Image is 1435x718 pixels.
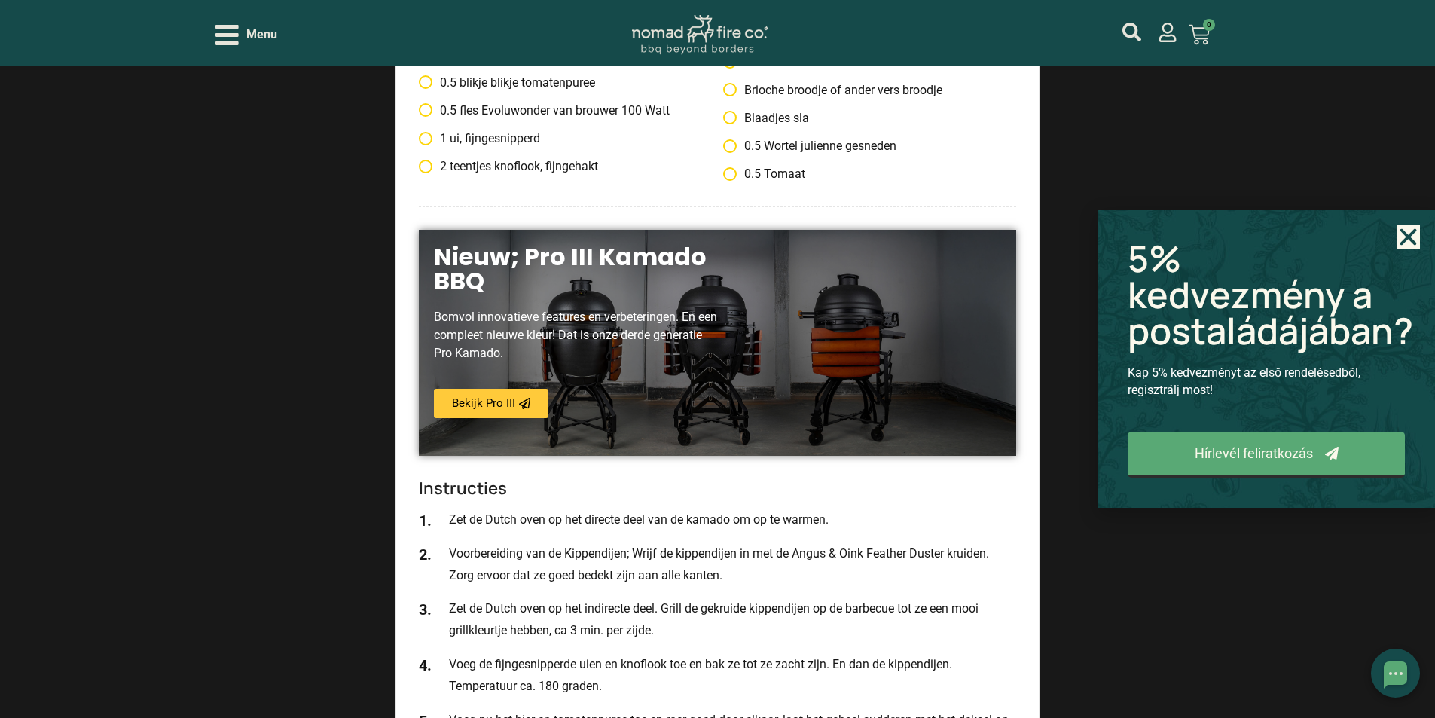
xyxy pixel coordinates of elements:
p: Kap 5% kedvezményt az első rendelésedből, regisztrálj most! [1128,364,1405,399]
span: Menu [246,26,277,44]
span: Bekijk Pro III [452,398,515,409]
span: Tomaat [764,167,805,181]
li: Voeg de fijngesnipperde uien en knoflook toe en bak ze tot ze zacht zijn. En dan de kippendijen. ... [419,654,1016,698]
li: Zet de Dutch oven op het directe deel van de kamado om op te warmen. [419,509,1016,531]
a: Close [1397,225,1420,249]
li: Zet de Dutch oven op het indirecte deel. Grill de gekruide kippendijen op de barbecue tot ze een ... [419,598,1016,642]
a: mijn account [1158,23,1177,42]
p: Bomvol innovatieve features en verbeteringen. En een compleet nieuwe kleur! Dat is onze derde gen... [434,308,718,362]
span: blikje tomatenpuree [490,75,595,90]
span: blikje [460,75,487,90]
li: Voorbereiding van de Kippendijen; Wrijf de kippendijen in met de Angus & Oink Feather Duster krui... [419,543,1016,587]
div: Open/Close Menu [215,22,277,48]
span: 0.5 [440,75,456,90]
span: teentjes knoflook, fijngehakt [450,159,598,173]
span: ui, fijngesnipperd [450,131,540,145]
span: 0.5 [744,167,761,181]
span: fles Evoluwonder van brouwer 100 Watt [460,103,670,118]
span: 0 [1203,19,1215,31]
span: 0.5 [440,103,456,118]
a: 0 [1171,15,1228,54]
a: mijn account [1122,23,1141,41]
span: Blaadjes sla [744,111,809,125]
span: Wortel julienne gesneden [764,139,896,153]
span: 1 [440,131,447,145]
span: Brioche broodje of ander vers broodje [744,83,942,97]
span: 0.5 [744,139,761,153]
img: Nomad Logo [632,15,768,55]
a: Bekijk Pro III [434,389,548,418]
span: 2 [440,159,447,173]
a: Hírlevél feliratkozás [1128,432,1405,478]
span: Hírlevél feliratkozás [1195,447,1313,460]
h3: Instructies [419,478,1016,498]
h2: Nieuw; Pro III Kamado BBQ [434,245,718,293]
h2: 5% kedvezmény a postaládájában? [1128,240,1405,349]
